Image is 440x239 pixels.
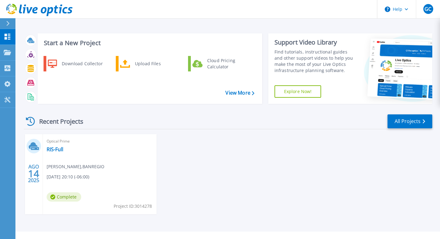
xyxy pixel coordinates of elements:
a: Cloud Pricing Calculator [188,56,251,71]
span: Complete [47,192,81,202]
div: Support Video Library [274,38,356,46]
div: Recent Projects [24,114,92,129]
span: Optical Prime [47,138,153,145]
a: Explore Now! [274,85,321,98]
a: All Projects [388,114,432,128]
span: 14 [28,171,39,176]
span: GC [425,6,431,11]
span: [PERSON_NAME] , BANREGIO [47,163,104,170]
span: Project ID: 3014278 [114,203,152,210]
h3: Start a New Project [44,40,254,46]
a: Upload Files [116,56,179,71]
span: [DATE] 20:10 (-06:00) [47,173,89,180]
div: Cloud Pricing Calculator [204,58,250,70]
div: Upload Files [132,58,178,70]
div: Download Collector [59,58,105,70]
a: RIS-Full [47,146,63,152]
div: Find tutorials, instructional guides and other support videos to help you make the most of your L... [274,49,356,74]
a: View More [225,90,254,96]
a: Download Collector [44,56,107,71]
div: AGO 2025 [28,162,40,185]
